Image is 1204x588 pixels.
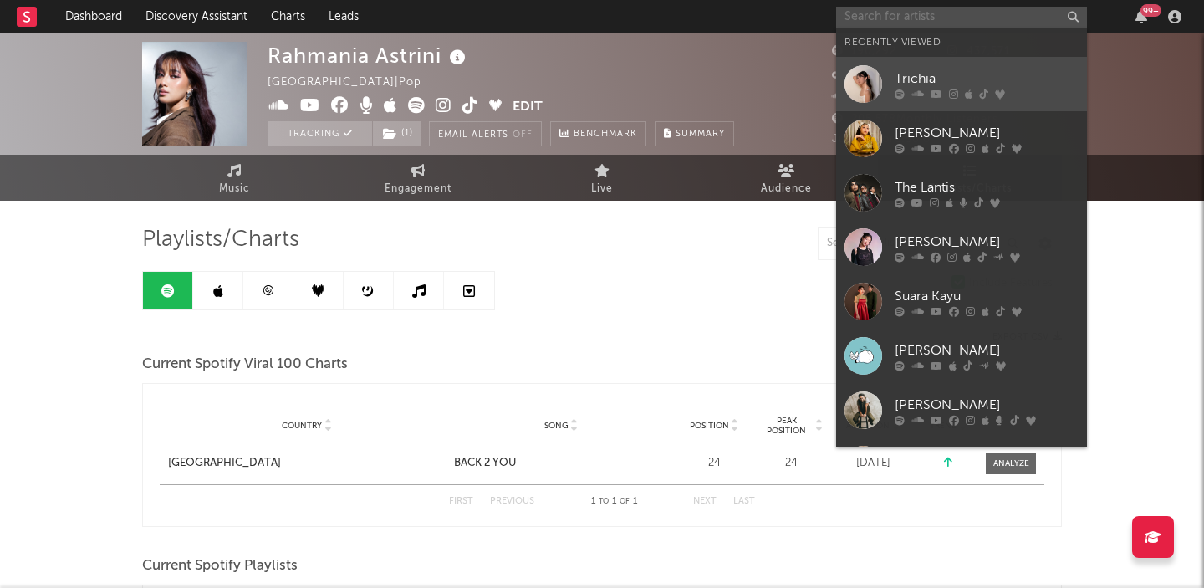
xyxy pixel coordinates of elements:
[454,455,516,472] div: BACK 2 YOU
[836,220,1087,274] a: [PERSON_NAME]
[836,111,1087,166] a: [PERSON_NAME]
[836,383,1087,437] a: [PERSON_NAME]
[676,130,725,139] span: Summary
[895,232,1079,252] div: [PERSON_NAME]
[372,121,421,146] span: ( 1 )
[655,121,734,146] button: Summary
[832,91,874,102] span: 844
[818,227,1027,260] input: Search Playlists/Charts
[895,395,1079,415] div: [PERSON_NAME]
[490,497,534,506] button: Previous
[550,121,646,146] a: Benchmark
[142,355,348,375] span: Current Spotify Viral 100 Charts
[219,179,250,199] span: Music
[1140,4,1161,17] div: 99 +
[268,121,372,146] button: Tracking
[373,121,421,146] button: (1)
[895,286,1079,306] div: Suara Kayu
[895,123,1079,143] div: [PERSON_NAME]
[895,69,1079,89] div: Trichia
[831,455,915,472] div: [DATE]
[282,421,322,431] span: Country
[513,130,533,140] em: Off
[142,556,298,576] span: Current Spotify Playlists
[694,155,878,201] a: Audience
[690,421,729,431] span: Position
[1135,10,1147,23] button: 99+
[168,455,446,472] a: [GEOGRAPHIC_DATA]
[836,274,1087,329] a: Suara Kayu
[832,134,931,145] span: Jump Score: 50.6
[513,97,543,118] button: Edit
[544,421,569,431] span: Song
[832,69,897,79] span: 107,900
[836,329,1087,383] a: [PERSON_NAME]
[895,340,1079,360] div: [PERSON_NAME]
[836,7,1087,28] input: Search for artists
[268,42,470,69] div: Rahmania Astrini
[326,155,510,201] a: Engagement
[844,33,1079,53] div: Recently Viewed
[836,57,1087,111] a: Trichia
[832,46,896,57] span: 190,292
[568,492,660,512] div: 1 1 1
[620,498,630,505] span: of
[676,455,752,472] div: 24
[168,455,281,472] div: [GEOGRAPHIC_DATA]
[836,437,1087,492] a: Adikara
[142,155,326,201] a: Music
[510,155,694,201] a: Live
[449,497,473,506] button: First
[832,114,998,125] span: 205,578 Monthly Listeners
[760,455,823,472] div: 24
[591,179,613,199] span: Live
[454,455,668,472] a: BACK 2 YOU
[733,497,755,506] button: Last
[599,498,609,505] span: to
[895,177,1079,197] div: The Lantis
[429,121,542,146] button: Email AlertsOff
[760,416,813,436] span: Peak Position
[836,166,1087,220] a: The Lantis
[142,230,299,250] span: Playlists/Charts
[761,179,812,199] span: Audience
[574,125,637,145] span: Benchmark
[693,497,717,506] button: Next
[385,179,451,199] span: Engagement
[268,73,441,93] div: [GEOGRAPHIC_DATA] | Pop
